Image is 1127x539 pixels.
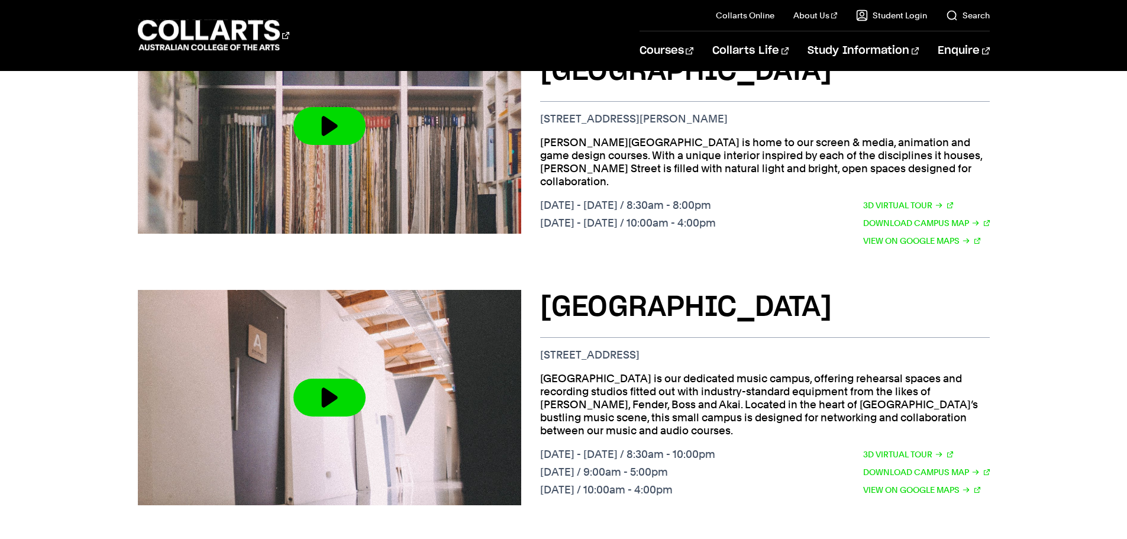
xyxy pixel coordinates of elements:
[938,31,989,70] a: Enquire
[138,18,289,52] div: Go to homepage
[540,199,716,212] p: [DATE] - [DATE] / 8:30am - 8:00pm
[540,217,716,230] p: [DATE] - [DATE] / 10:00am - 4:00pm
[540,290,990,325] h3: [GEOGRAPHIC_DATA]
[863,483,980,496] a: View on Google Maps
[138,18,521,234] img: Video thumbnail
[540,348,990,362] p: [STREET_ADDRESS]
[863,217,990,230] a: Download Campus Map
[540,448,715,461] p: [DATE] - [DATE] / 8:30am - 10:00pm
[863,448,953,461] a: 3D Virtual Tour
[856,9,927,21] a: Student Login
[793,9,837,21] a: About Us
[808,31,919,70] a: Study Information
[540,483,715,496] p: [DATE] / 10:00am - 4:00pm
[640,31,693,70] a: Courses
[540,112,990,125] p: [STREET_ADDRESS][PERSON_NAME]
[863,199,953,212] a: 3D Virtual Tour
[716,9,774,21] a: Collarts Online
[863,234,980,247] a: View on Google Maps
[138,290,521,506] img: Video thumbnail
[540,466,715,479] p: [DATE] / 9:00am - 5:00pm
[540,136,990,188] p: [PERSON_NAME][GEOGRAPHIC_DATA] is home to our screen & media, animation and game design courses. ...
[863,466,990,479] a: Download Campus Map
[712,31,789,70] a: Collarts Life
[946,9,990,21] a: Search
[540,372,990,437] p: [GEOGRAPHIC_DATA] is our dedicated music campus, offering rehearsal spaces and recording studios ...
